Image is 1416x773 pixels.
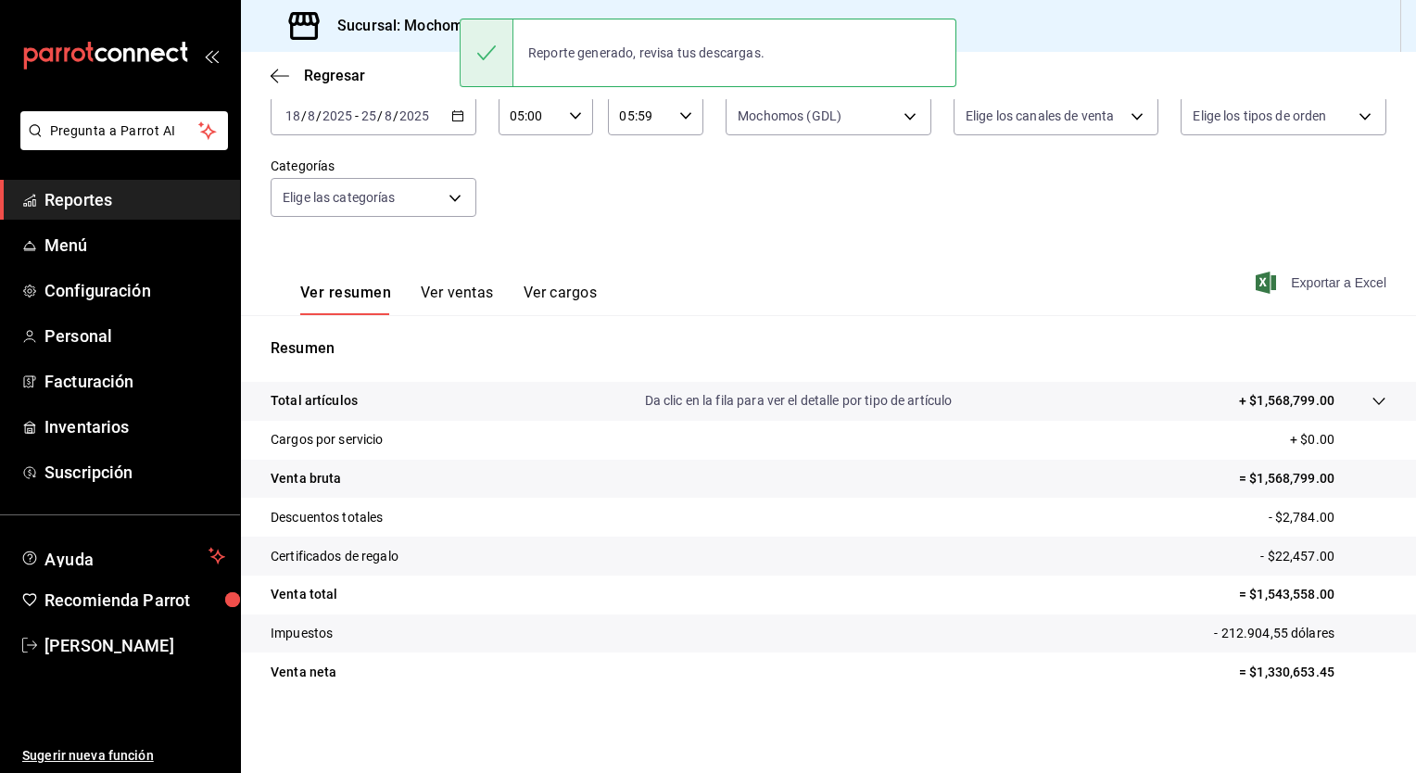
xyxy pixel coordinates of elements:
p: = $1,543,558.00 [1239,585,1386,604]
span: Regresar [304,67,365,84]
p: = $1,330,653.45 [1239,663,1386,682]
span: Ayuda [44,545,201,567]
font: Configuración [44,281,151,300]
div: Reporte generado, revisa tus descargas. [513,32,779,73]
span: Elige los tipos de orden [1193,107,1326,125]
p: - $22,457.00 [1260,547,1386,566]
p: Total artículos [271,391,358,411]
span: / [393,108,398,123]
font: [PERSON_NAME] [44,636,174,655]
font: Personal [44,326,112,346]
font: Exportar a Excel [1291,275,1386,290]
span: / [301,108,307,123]
p: Venta neta [271,663,336,682]
p: = $1,568,799.00 [1239,469,1386,488]
button: Exportar a Excel [1259,272,1386,294]
p: Descuentos totales [271,508,383,527]
button: Pregunta a Parrot AI [20,111,228,150]
font: Reportes [44,190,112,209]
span: Elige las categorías [283,188,396,207]
font: Inventarios [44,417,129,437]
font: Suscripción [44,463,133,482]
font: Facturación [44,372,133,391]
input: -- [307,108,316,123]
div: Pestañas de navegación [300,284,597,315]
span: / [377,108,383,123]
p: - $2,784.00 [1269,508,1386,527]
input: -- [284,108,301,123]
p: Certificados de regalo [271,547,398,566]
p: Cargos por servicio [271,430,384,450]
span: Mochomos (GDL) [738,107,841,125]
font: Menú [44,235,88,255]
span: / [316,108,322,123]
p: Da clic en la fila para ver el detalle por tipo de artículo [645,391,953,411]
p: + $1,568,799.00 [1239,391,1334,411]
font: Ver resumen [300,284,391,302]
p: Resumen [271,337,1386,360]
span: - [355,108,359,123]
span: Elige los canales de venta [966,107,1114,125]
p: - 212.904,55 dólares [1214,624,1386,643]
input: -- [360,108,377,123]
p: Venta bruta [271,469,341,488]
h3: Sucursal: Mochomos (GDL) [322,15,523,37]
button: Ver ventas [421,284,494,315]
input: ---- [322,108,353,123]
button: Regresar [271,67,365,84]
button: open_drawer_menu [204,48,219,63]
p: Impuestos [271,624,333,643]
font: Sugerir nueva función [22,748,154,763]
span: Pregunta a Parrot AI [50,121,199,141]
input: -- [384,108,393,123]
p: + $0.00 [1290,430,1386,450]
font: Recomienda Parrot [44,590,190,610]
a: Pregunta a Parrot AI [13,134,228,154]
button: Ver cargos [524,284,598,315]
p: Venta total [271,585,337,604]
input: ---- [398,108,430,123]
label: Categorías [271,159,476,172]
